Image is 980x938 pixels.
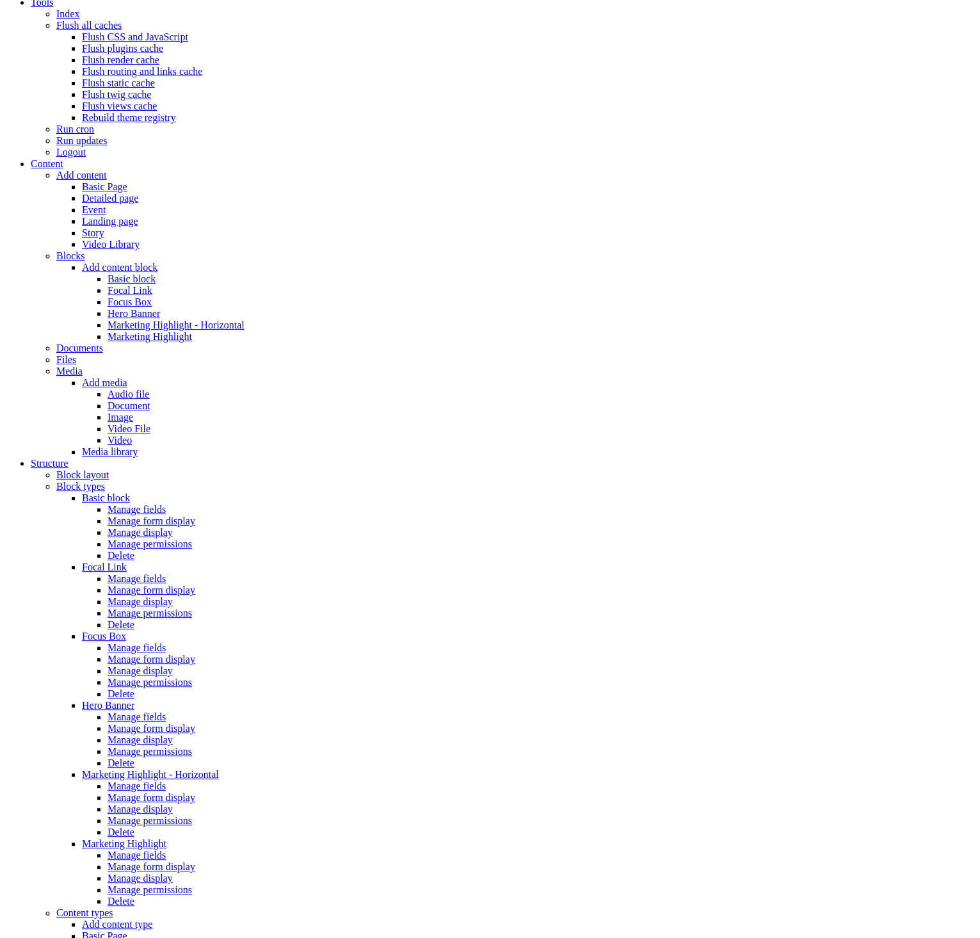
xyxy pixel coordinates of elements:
[108,780,166,791] a: Manage fields
[108,412,133,423] a: Image
[108,308,160,319] a: Hero Banner
[108,642,166,653] a: Manage fields
[108,896,134,907] a: Delete
[108,746,192,757] a: Manage permissions
[31,458,68,469] a: Structure
[82,562,127,572] a: Focal Link
[82,54,159,65] a: Flush render cache
[108,619,134,630] a: Delete
[82,919,152,930] a: Add content type
[108,596,173,607] a: Manage display
[82,89,151,100] a: Flush twig cache
[108,296,152,307] a: Focus Box
[108,873,173,884] a: Manage display
[56,147,86,158] a: Logout
[108,550,134,561] a: Delete
[82,227,104,238] a: Story
[108,804,173,814] a: Manage display
[108,538,192,549] a: Manage permissions
[56,124,94,134] a: Run cron
[108,573,166,584] a: Manage fields
[108,884,192,895] a: Manage permissions
[82,101,157,111] a: Flush views cache
[108,654,195,665] a: Manage form display
[108,665,173,676] a: Manage display
[108,319,245,330] a: Marketing Highlight - Horizontal
[82,31,188,42] a: Flush CSS and JavaScript
[56,250,84,261] a: Blocks
[108,827,134,837] a: Delete
[108,688,134,699] a: Delete
[82,66,202,77] a: Flush routing and links cache
[56,354,76,365] a: Files
[82,112,176,123] a: Rebuild theme registry
[82,769,219,780] a: Marketing Highlight - Horizontal
[31,158,63,169] a: Content
[108,792,195,803] a: Manage form display
[108,435,132,446] a: Video
[82,700,134,711] a: Hero Banner
[82,838,166,849] a: Marketing Highlight
[82,193,138,204] a: Detailed page
[56,170,107,181] a: Add content
[108,850,166,861] a: Manage fields
[82,239,140,250] a: Video Library
[82,77,155,88] a: Flush static cache
[108,504,166,515] a: Manage fields
[108,389,149,400] a: Audio file
[108,285,152,296] a: Focal Link
[108,515,195,526] a: Manage form display
[56,343,103,353] a: Documents
[82,216,138,227] a: Landing page
[56,481,105,492] a: Block types
[56,135,108,146] a: Run updates
[56,8,79,19] a: Index
[56,907,113,918] a: Content types
[108,400,150,411] a: Document
[108,677,192,688] a: Manage permissions
[56,469,109,480] a: Block layout
[108,723,195,734] a: Manage form display
[108,527,173,538] a: Manage display
[82,204,106,215] a: Event
[108,331,192,342] a: Marketing Highlight
[108,585,195,595] a: Manage form display
[108,273,156,284] a: Basic block
[108,423,150,434] a: Video File
[82,43,163,54] a: Flush plugins cache
[56,366,83,376] a: Media
[82,492,130,503] a: Basic block
[82,181,127,192] a: Basic Page
[56,20,122,31] a: Flush all caches
[82,262,157,273] a: Add content block
[82,377,127,388] a: Add media
[82,446,138,457] a: Media library
[108,711,166,722] a: Manage fields
[108,757,134,768] a: Delete
[108,734,173,745] a: Manage display
[108,815,192,826] a: Manage permissions
[82,631,126,642] a: Focus Box
[108,861,195,872] a: Manage form display
[108,608,192,619] a: Manage permissions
